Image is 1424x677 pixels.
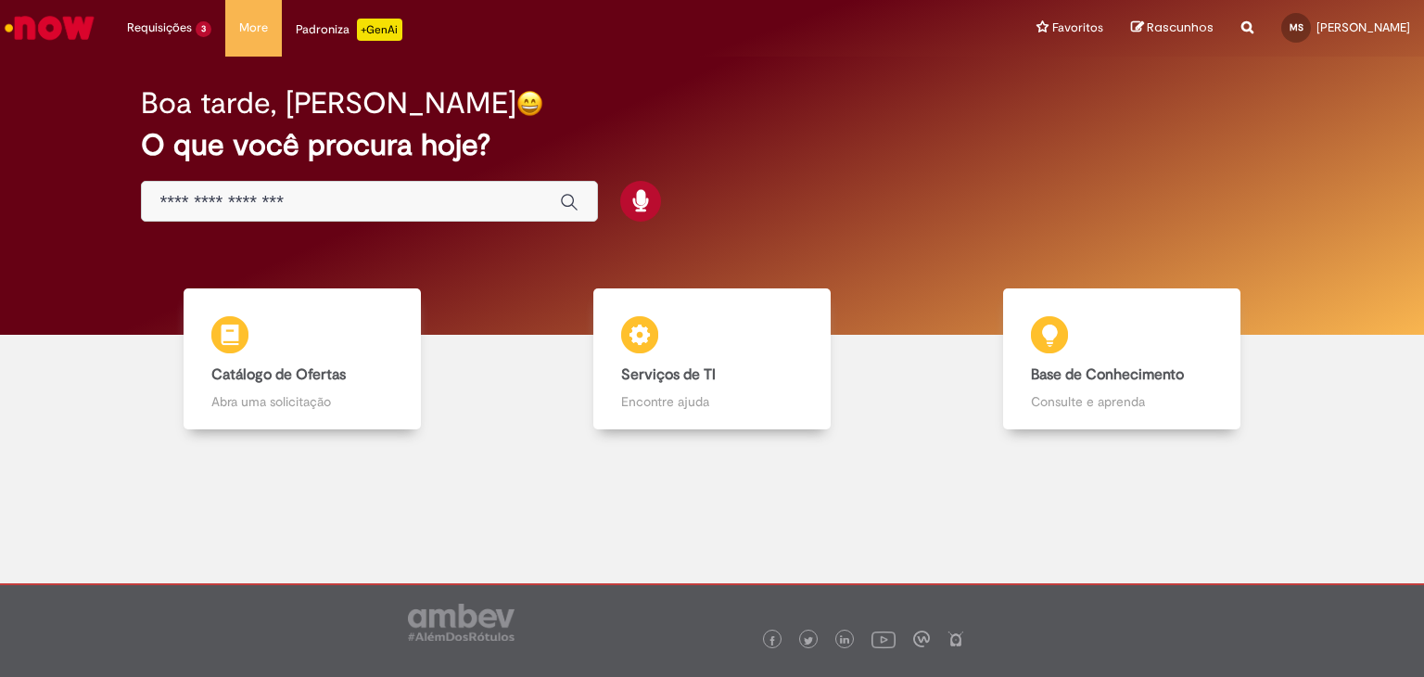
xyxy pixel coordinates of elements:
img: logo_footer_youtube.png [871,627,896,651]
a: Catálogo de Ofertas Abra uma solicitação [97,288,507,430]
a: Rascunhos [1131,19,1214,37]
a: Base de Conhecimento Consulte e aprenda [917,288,1327,430]
span: More [239,19,268,37]
img: logo_footer_linkedin.png [840,635,849,646]
img: logo_footer_twitter.png [804,636,813,645]
b: Serviços de TI [621,365,716,384]
b: Catálogo de Ofertas [211,365,346,384]
span: [PERSON_NAME] [1316,19,1410,35]
img: logo_footer_ambev_rotulo_gray.png [408,604,515,641]
img: logo_footer_facebook.png [768,636,777,645]
b: Base de Conhecimento [1031,365,1184,384]
img: happy-face.png [516,90,543,117]
img: logo_footer_workplace.png [913,631,930,647]
a: Serviços de TI Encontre ajuda [507,288,917,430]
p: Consulte e aprenda [1031,392,1213,411]
img: ServiceNow [2,9,97,46]
img: logo_footer_naosei.png [947,631,964,647]
div: Padroniza [296,19,402,41]
p: Encontre ajuda [621,392,803,411]
span: Rascunhos [1147,19,1214,36]
span: Favoritos [1052,19,1103,37]
span: MS [1290,21,1303,33]
h2: Boa tarde, [PERSON_NAME] [141,87,516,120]
span: Requisições [127,19,192,37]
p: Abra uma solicitação [211,392,393,411]
span: 3 [196,21,211,37]
h2: O que você procura hoje? [141,129,1284,161]
p: +GenAi [357,19,402,41]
